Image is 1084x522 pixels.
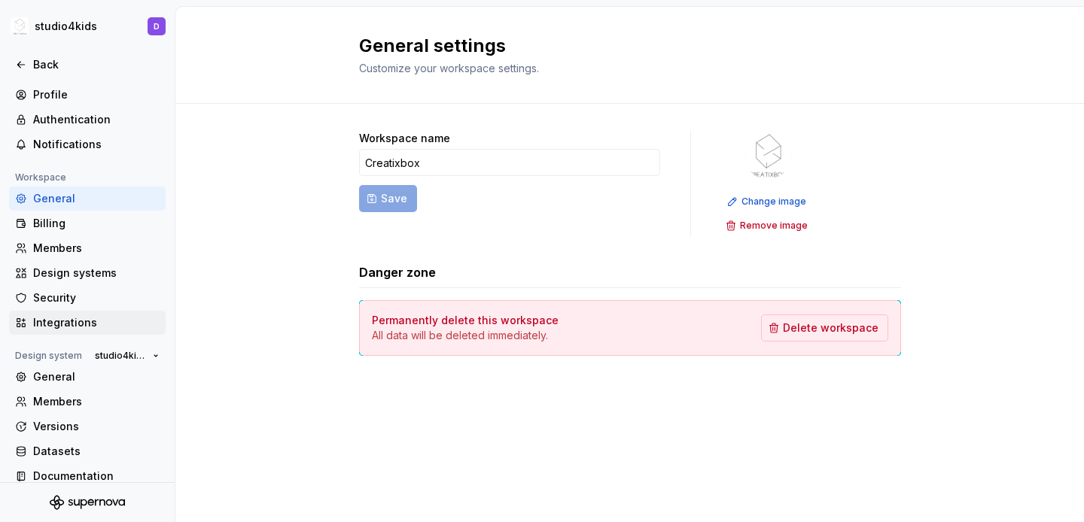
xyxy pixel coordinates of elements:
h2: General settings [359,34,883,58]
div: D [154,20,160,32]
h3: Danger zone [359,263,436,281]
a: Design systems [9,261,166,285]
div: Profile [33,87,160,102]
p: All data will be deleted immediately. [372,328,559,343]
button: studio4kidsD [3,10,172,43]
div: General [33,369,160,384]
button: Remove image [721,215,815,236]
a: Members [9,390,166,414]
a: General [9,187,166,211]
label: Workspace name [359,131,450,146]
div: Datasets [33,444,160,459]
div: Members [33,394,160,409]
a: Members [9,236,166,260]
a: Versions [9,414,166,439]
span: Change image [741,196,806,208]
h4: Permanently delete this workspace [372,313,559,328]
a: Back [9,53,166,77]
a: Authentication [9,108,166,132]
a: Datasets [9,439,166,463]
img: f1dd3a2a-5342-4756-bcfa-e9eec4c7fc0d.png [744,131,792,179]
span: studio4kids [95,350,147,362]
div: studio4kids [35,19,97,34]
span: Remove image [740,220,808,232]
svg: Supernova Logo [50,495,125,510]
div: Billing [33,216,160,231]
a: Notifications [9,132,166,156]
div: Integrations [33,315,160,330]
div: Members [33,241,160,256]
div: Documentation [33,469,160,484]
a: Security [9,286,166,310]
div: Design system [9,347,88,365]
div: Notifications [33,137,160,152]
span: Delete workspace [783,320,878,335]
div: Workspace [9,168,72,187]
a: Billing [9,211,166,235]
button: Change image [723,191,813,212]
img: f1dd3a2a-5342-4756-bcfa-e9eec4c7fc0d.png [11,17,29,35]
div: Back [33,57,160,72]
a: Profile [9,83,166,107]
div: Authentication [33,112,160,127]
button: Delete workspace [761,314,888,341]
span: Customize your workspace settings. [359,62,539,74]
div: Versions [33,419,160,434]
div: Security [33,290,160,305]
div: General [33,191,160,206]
a: Documentation [9,464,166,488]
a: Integrations [9,311,166,335]
div: Design systems [33,266,160,281]
a: General [9,365,166,389]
